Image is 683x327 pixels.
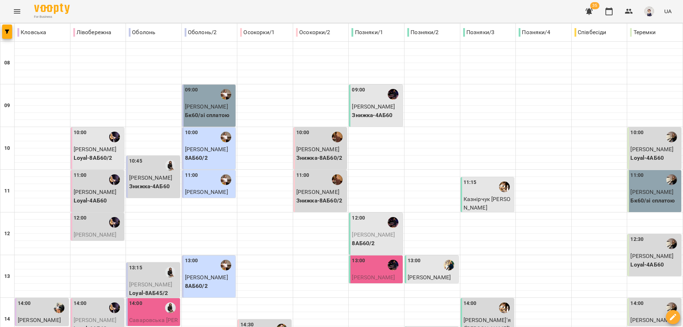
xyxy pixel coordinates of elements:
p: Loyal-8АБ45/2 [129,289,179,297]
p: Знижка-8АБ60/2 [296,196,346,205]
label: 10:00 [74,129,87,137]
label: 12:30 [630,236,644,243]
label: 09:00 [185,86,198,94]
label: 10:00 [296,129,309,137]
span: [PERSON_NAME] [296,146,339,153]
img: Сергій ВЛАСОВИЧ [499,181,510,192]
p: Пробний урок [352,282,401,290]
label: 11:00 [185,172,198,179]
span: [PERSON_NAME] [185,274,228,281]
img: Вікторія ТАРАБАН [221,132,231,142]
label: 13:00 [408,257,421,265]
label: 09:00 [352,86,365,94]
img: Юлія КРАВЧЕНКО [388,217,398,228]
button: Menu [9,3,26,20]
p: Оболонь/2 [185,28,217,37]
p: Лівобережна [73,28,112,37]
div: Поліна БУРАКОВА [54,302,64,313]
img: Юлія КРАВЧЕНКО [388,260,398,270]
p: Позняки/4 [519,28,550,37]
p: Loyal-4АБ60 [630,260,680,269]
label: 12:00 [74,214,87,222]
img: Любов ПУШНЯК [165,302,176,313]
p: Loyal-4АБ60 [630,154,680,162]
span: UA [664,7,672,15]
p: Оболонь [129,28,155,37]
img: Любов ПУШНЯК [165,267,176,278]
p: Позняки/3 [463,28,494,37]
p: Позняки/2 [407,28,439,37]
span: [PERSON_NAME] [630,253,673,259]
p: Бк60/зі сплатою [630,196,680,205]
h6: 10 [4,144,10,152]
h6: 13 [4,273,10,280]
h6: 08 [4,59,10,67]
p: Співбесіди [575,28,607,37]
img: Вікторія ТАРАБАН [221,260,231,270]
span: [PERSON_NAME] [630,146,673,153]
h6: 09 [4,102,10,110]
img: Юлія ПОГОРЄЛОВА [332,132,343,142]
span: [PERSON_NAME] [18,317,61,323]
label: 12:00 [352,214,365,222]
div: Юлія ПОГОРЄЛОВА [332,174,343,185]
p: Знижка-4АБ60 [352,111,401,120]
label: 11:00 [296,172,309,179]
span: For Business [34,15,70,19]
label: 11:00 [74,172,87,179]
label: 13:00 [352,257,365,265]
p: Кловська [17,28,46,37]
span: [PERSON_NAME] [74,146,117,153]
img: Ольга МОСКАЛЕНКО [109,302,120,313]
span: [PERSON_NAME] [352,103,395,110]
img: aa85c507d3ef63538953964a1cec316d.png [644,6,654,16]
p: Знижка-4АБ60 [129,182,179,191]
h6: 12 [4,230,10,238]
img: Ольга МОСКАЛЕНКО [109,174,120,185]
div: Вікторія БОГДАН [444,260,454,270]
span: [PERSON_NAME] [630,317,673,323]
span: [PERSON_NAME] [185,103,228,110]
label: 14:00 [74,300,87,307]
div: Ольга МОСКАЛЕНКО [109,132,120,142]
label: 11:00 [630,172,644,179]
img: Ольга МОСКАЛЕНКО [109,217,120,228]
button: UA [661,5,674,18]
label: 14:00 [630,300,644,307]
label: 13:00 [185,257,198,265]
span: [PERSON_NAME] [352,231,395,238]
div: Ольга ЕПОВА [666,238,677,249]
div: Любов ПУШНЯК [165,160,176,171]
img: Сергій ВЛАСОВИЧ [499,302,510,313]
span: [PERSON_NAME] [185,189,228,195]
img: Юлія КРАВЧЕНКО [388,89,398,100]
img: Вікторія ТАРАБАН [221,89,231,100]
img: Вікторія ТАРАБАН [221,174,231,185]
label: 11:15 [464,179,477,186]
img: Ольга ЕПОВА [666,132,677,142]
label: 14:00 [129,300,142,307]
span: [PERSON_NAME] [185,146,228,153]
p: 8АБ60/2 [185,154,234,162]
span: 35 [590,2,599,9]
span: [PERSON_NAME] [408,274,451,281]
span: [PERSON_NAME] [296,189,339,195]
span: [PERSON_NAME] [74,189,117,195]
h6: 11 [4,187,10,195]
span: Казнірчук [PERSON_NAME] [464,196,510,211]
span: [PERSON_NAME] [129,281,172,288]
span: [PERSON_NAME] [74,231,117,238]
img: Ольга ЕПОВА [666,174,677,185]
span: [PERSON_NAME] [352,274,395,281]
p: Loyal-8АБ45/2 [74,239,123,248]
p: 4АБ45 [408,282,457,290]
